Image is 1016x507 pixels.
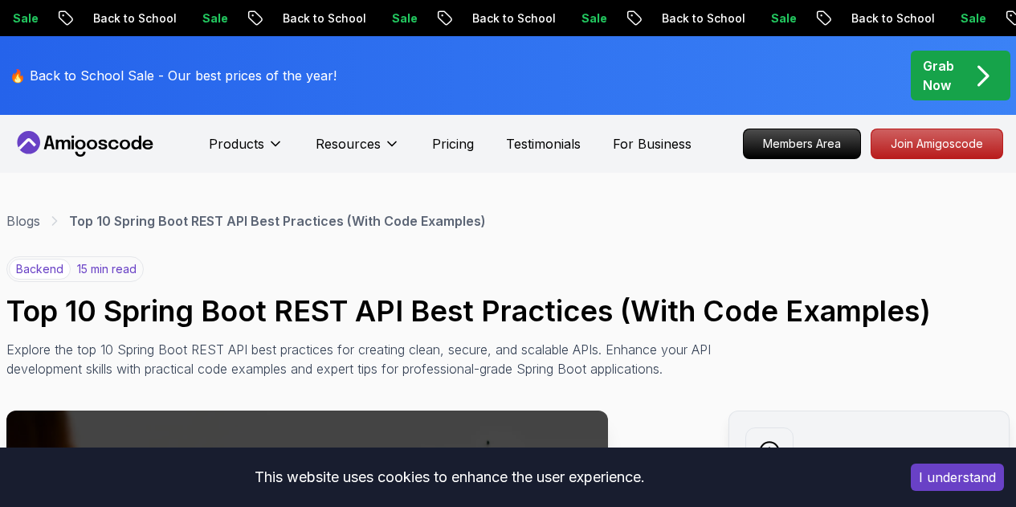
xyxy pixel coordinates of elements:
[758,10,810,27] p: Sale
[379,10,430,27] p: Sale
[190,10,241,27] p: Sale
[77,261,137,277] p: 15 min read
[743,129,861,159] a: Members Area
[948,10,999,27] p: Sale
[744,129,860,158] p: Members Area
[6,211,40,231] a: Blogs
[613,134,692,153] a: For Business
[506,134,581,153] a: Testimonials
[459,10,569,27] p: Back to School
[69,211,486,231] p: Top 10 Spring Boot REST API Best Practices (With Code Examples)
[871,129,1002,158] p: Join Amigoscode
[6,340,726,378] p: Explore the top 10 Spring Boot REST API best practices for creating clean, secure, and scalable A...
[871,129,1003,159] a: Join Amigoscode
[316,134,381,153] p: Resources
[316,134,400,166] button: Resources
[649,10,758,27] p: Back to School
[432,134,474,153] a: Pricing
[6,295,1010,327] h1: Top 10 Spring Boot REST API Best Practices (With Code Examples)
[209,134,264,153] p: Products
[12,460,887,495] div: This website uses cookies to enhance the user experience.
[911,464,1004,491] button: Accept cookies
[569,10,620,27] p: Sale
[923,56,954,95] p: Grab Now
[209,134,284,166] button: Products
[10,66,337,85] p: 🔥 Back to School Sale - Our best prices of the year!
[270,10,379,27] p: Back to School
[839,10,948,27] p: Back to School
[9,259,71,280] p: backend
[80,10,190,27] p: Back to School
